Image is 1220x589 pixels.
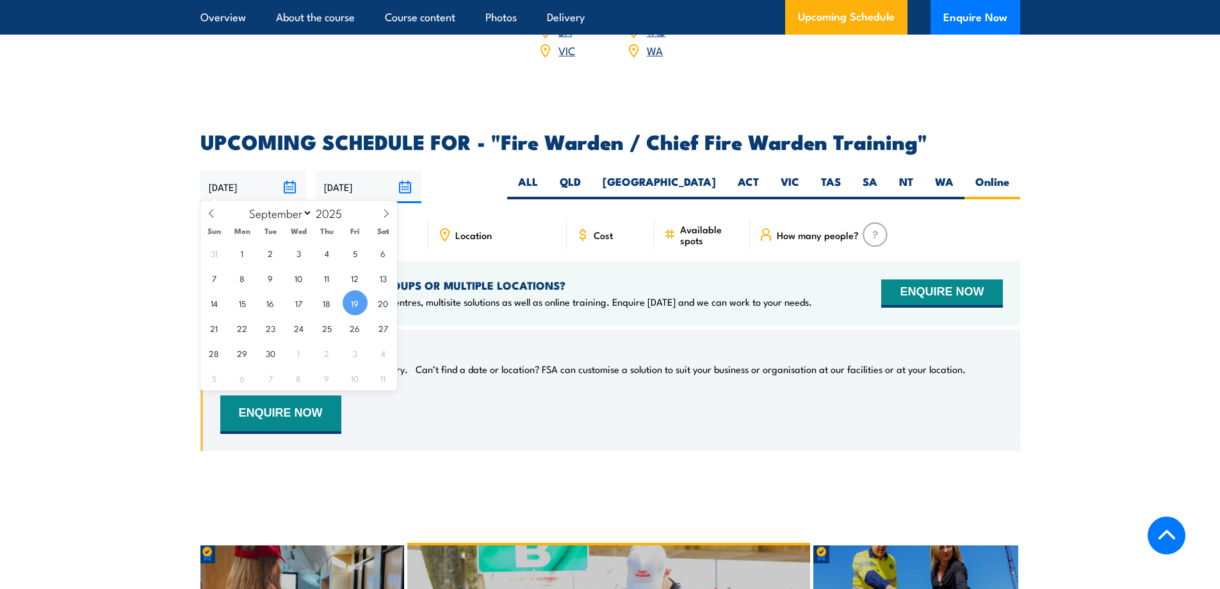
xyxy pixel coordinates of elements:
span: September 16, 2025 [258,290,283,315]
span: September 4, 2025 [314,240,339,265]
span: September 30, 2025 [258,340,283,365]
label: WA [924,174,964,199]
label: VIC [770,174,810,199]
span: September 1, 2025 [230,240,255,265]
button: ENQUIRE NOW [881,279,1002,308]
label: Online [964,174,1020,199]
label: TAS [810,174,852,199]
span: Thu [313,227,341,235]
h4: NEED TRAINING FOR LARGER GROUPS OR MULTIPLE LOCATIONS? [220,278,812,292]
span: September 2, 2025 [258,240,283,265]
span: October 11, 2025 [371,365,396,390]
span: September 28, 2025 [202,340,227,365]
span: Mon [228,227,256,235]
span: September 22, 2025 [230,315,255,340]
span: September 11, 2025 [314,265,339,290]
select: Month [243,204,313,221]
input: Year [313,205,355,220]
span: September 26, 2025 [343,315,368,340]
a: WA [647,42,663,58]
span: September 21, 2025 [202,315,227,340]
span: September 3, 2025 [286,240,311,265]
span: September 12, 2025 [343,265,368,290]
span: September 14, 2025 [202,290,227,315]
input: From date [200,170,306,203]
label: NT [888,174,924,199]
input: To date [316,170,421,203]
span: October 1, 2025 [286,340,311,365]
a: VIC [558,42,575,58]
span: September 25, 2025 [314,315,339,340]
span: September 13, 2025 [371,265,396,290]
span: October 10, 2025 [343,365,368,390]
span: October 6, 2025 [230,365,255,390]
span: September 23, 2025 [258,315,283,340]
span: September 15, 2025 [230,290,255,315]
span: Sat [369,227,397,235]
span: September 5, 2025 [343,240,368,265]
span: Available spots [680,224,741,245]
span: October 7, 2025 [258,365,283,390]
span: October 5, 2025 [202,365,227,390]
span: October 9, 2025 [314,365,339,390]
span: September 9, 2025 [258,265,283,290]
span: September 19, 2025 [343,290,368,315]
span: October 2, 2025 [314,340,339,365]
span: September 7, 2025 [202,265,227,290]
label: QLD [549,174,592,199]
p: Can’t find a date or location? FSA can customise a solution to suit your business or organisation... [416,363,966,376]
span: Sun [200,227,229,235]
button: ENQUIRE NOW [220,395,341,434]
span: September 17, 2025 [286,290,311,315]
label: SA [852,174,888,199]
span: September 8, 2025 [230,265,255,290]
span: Fri [341,227,369,235]
span: Wed [284,227,313,235]
span: September 18, 2025 [314,290,339,315]
span: September 6, 2025 [371,240,396,265]
span: How many people? [777,229,859,240]
h2: UPCOMING SCHEDULE FOR - "Fire Warden / Chief Fire Warden Training" [200,132,1020,150]
span: September 10, 2025 [286,265,311,290]
span: August 31, 2025 [202,240,227,265]
span: October 3, 2025 [343,340,368,365]
span: September 29, 2025 [230,340,255,365]
label: ACT [727,174,770,199]
span: September 27, 2025 [371,315,396,340]
span: October 4, 2025 [371,340,396,365]
label: [GEOGRAPHIC_DATA] [592,174,727,199]
span: Tue [256,227,284,235]
label: ALL [507,174,549,199]
span: October 8, 2025 [286,365,311,390]
span: Cost [594,229,613,240]
span: September 24, 2025 [286,315,311,340]
span: September 20, 2025 [371,290,396,315]
p: We offer onsite training, training at our centres, multisite solutions as well as online training... [220,295,812,308]
span: Location [455,229,492,240]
